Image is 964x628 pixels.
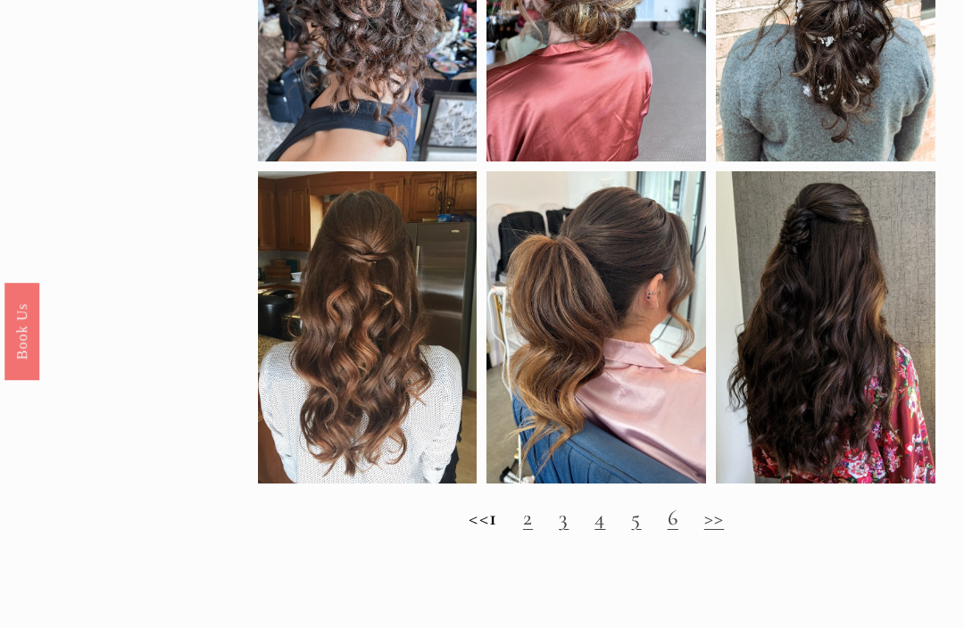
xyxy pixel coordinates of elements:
a: 5 [631,504,641,531]
a: 6 [668,504,678,531]
h2: << [258,505,935,531]
a: 4 [594,504,605,531]
a: 2 [523,504,533,531]
a: >> [704,504,724,531]
strong: 1 [489,504,497,531]
a: 3 [559,504,569,531]
a: Book Us [4,283,39,380]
